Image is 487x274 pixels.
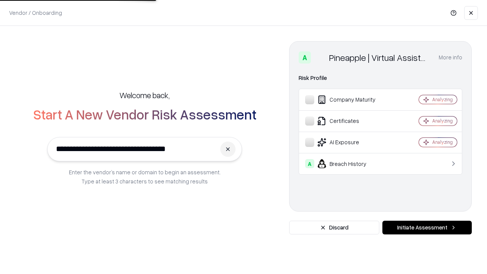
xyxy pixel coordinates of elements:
[329,51,430,64] div: Pineapple | Virtual Assistant Agency
[119,90,170,100] h5: Welcome back,
[305,138,396,147] div: AI Exposure
[33,107,256,122] h2: Start A New Vendor Risk Assessment
[305,116,396,126] div: Certificates
[299,51,311,64] div: A
[69,167,221,186] p: Enter the vendor’s name or domain to begin an assessment. Type at least 3 characters to see match...
[382,221,472,234] button: Initiate Assessment
[432,118,453,124] div: Analyzing
[314,51,326,64] img: Pineapple | Virtual Assistant Agency
[305,95,396,104] div: Company Maturity
[289,221,379,234] button: Discard
[305,159,396,168] div: Breach History
[9,9,62,17] p: Vendor / Onboarding
[432,139,453,145] div: Analyzing
[439,51,462,64] button: More info
[299,73,462,83] div: Risk Profile
[432,96,453,103] div: Analyzing
[305,159,314,168] div: A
